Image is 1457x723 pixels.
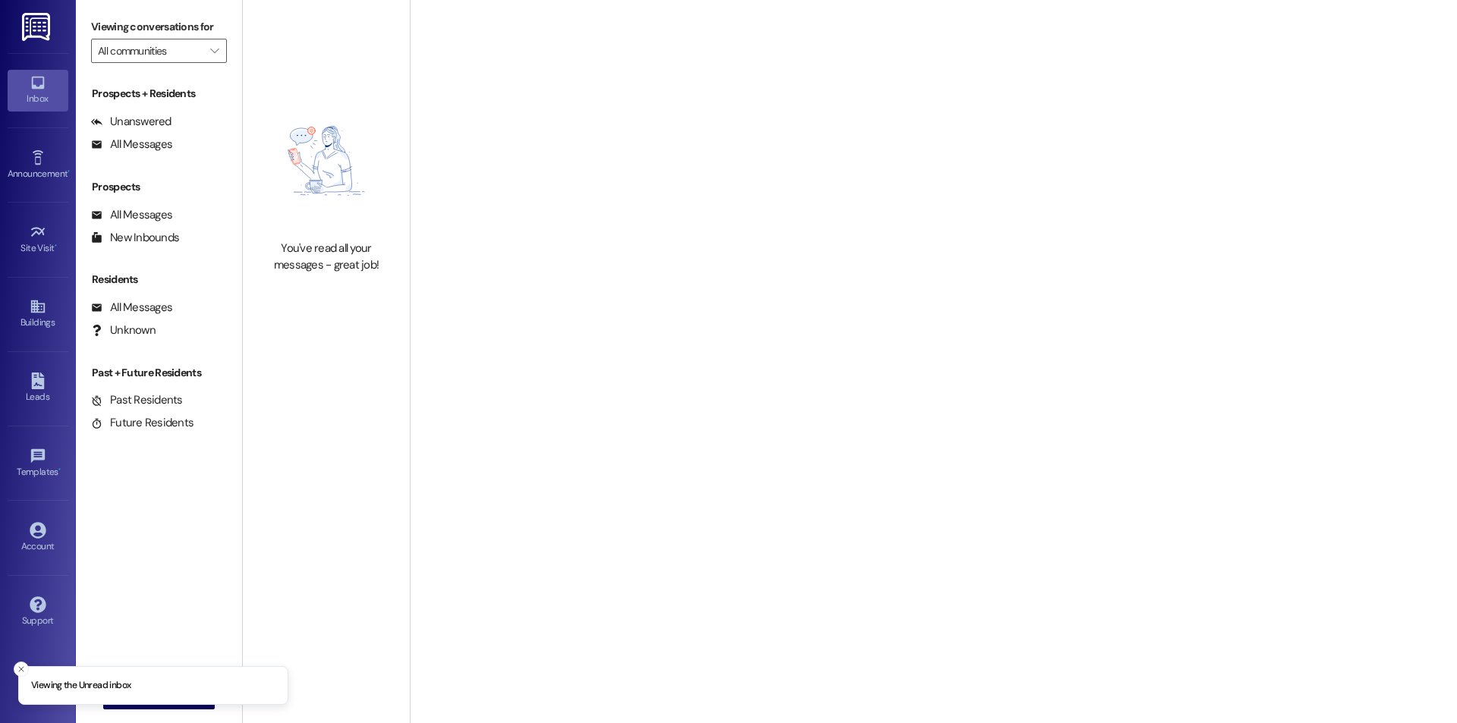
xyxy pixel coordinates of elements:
div: New Inbounds [91,230,179,246]
p: Viewing the Unread inbox [31,679,131,693]
span: • [68,166,70,177]
a: Support [8,592,68,633]
div: Prospects + Residents [76,86,242,102]
div: Prospects [76,179,242,195]
img: empty-state [260,89,393,234]
div: All Messages [91,300,172,316]
span: • [58,464,61,475]
span: • [55,240,57,251]
i:  [210,45,219,57]
label: Viewing conversations for [91,15,227,39]
a: Site Visit • [8,219,68,260]
a: Templates • [8,443,68,484]
div: All Messages [91,137,172,152]
img: ResiDesk Logo [22,13,53,41]
div: Unanswered [91,114,172,130]
a: Inbox [8,70,68,111]
a: Buildings [8,294,68,335]
button: Close toast [14,662,29,677]
div: Residents [76,272,242,288]
input: All communities [98,39,203,63]
div: You've read all your messages - great job! [260,240,393,273]
div: Future Residents [91,415,194,431]
a: Account [8,517,68,558]
div: Past Residents [91,392,183,408]
div: All Messages [91,207,172,223]
div: Past + Future Residents [76,365,242,381]
a: Leads [8,368,68,409]
div: Unknown [91,322,156,338]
